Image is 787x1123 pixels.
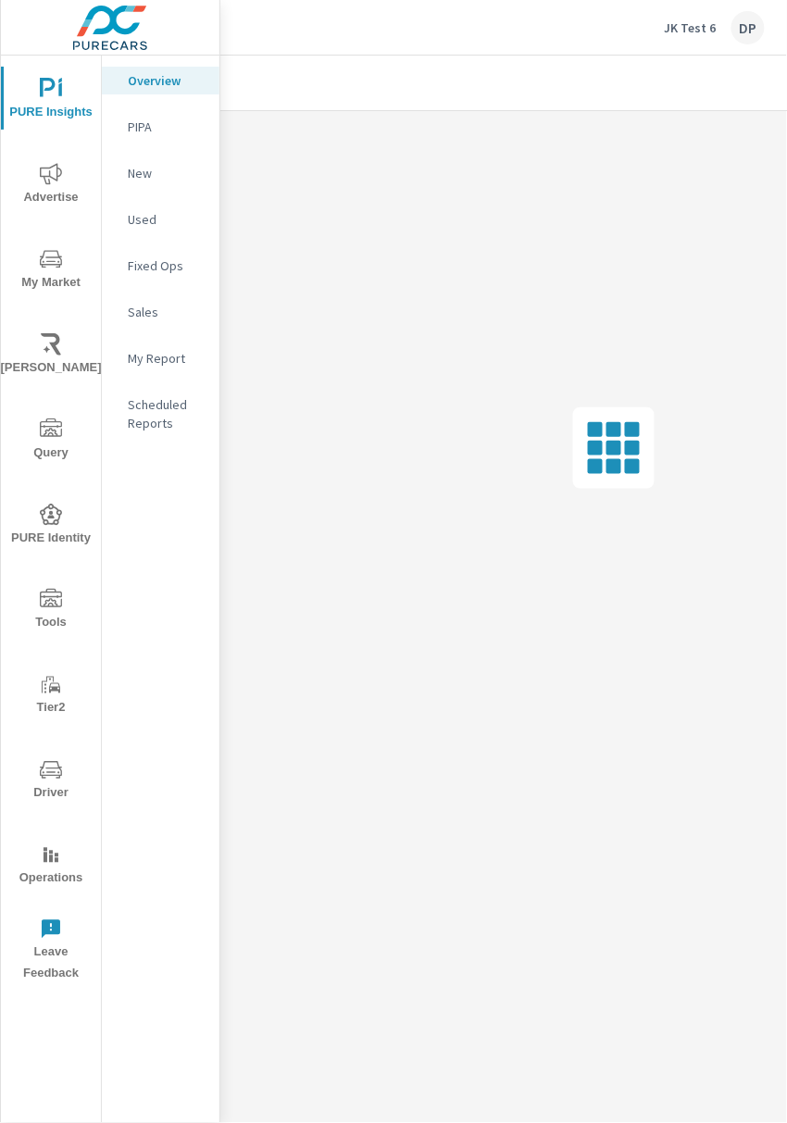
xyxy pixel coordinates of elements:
div: nav menu [1,56,101,992]
div: Fixed Ops [102,252,219,280]
span: Leave Feedback [6,918,95,985]
span: Tier2 [6,674,95,719]
div: New [102,159,219,187]
span: [PERSON_NAME] [6,333,95,379]
p: Used [128,210,205,229]
span: My Market [6,248,95,293]
span: Operations [6,844,95,890]
p: New [128,164,205,182]
div: PIPA [102,113,219,141]
div: Sales [102,298,219,326]
p: JK Test 6 [665,19,717,36]
p: Overview [128,71,205,90]
p: PIPA [128,118,205,136]
div: Overview [102,67,219,94]
div: DP [731,11,765,44]
p: My Report [128,349,205,368]
span: Query [6,418,95,464]
div: Used [102,206,219,233]
div: My Report [102,344,219,372]
div: Scheduled Reports [102,391,219,437]
p: Scheduled Reports [128,395,205,432]
span: Driver [6,759,95,805]
p: Sales [128,303,205,321]
span: Tools [6,589,95,634]
p: Fixed Ops [128,256,205,275]
span: Advertise [6,163,95,208]
span: PURE Insights [6,78,95,123]
span: PURE Identity [6,504,95,549]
